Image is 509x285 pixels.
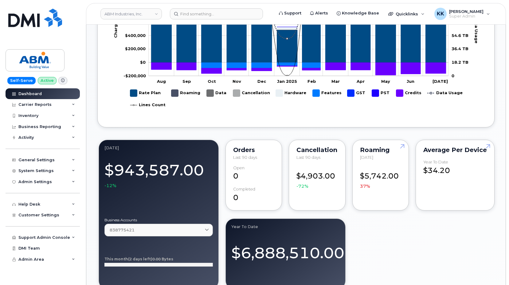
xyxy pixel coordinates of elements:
[449,9,484,14] span: [PERSON_NAME]
[452,33,468,38] tspan: 54.6 TB
[381,79,390,84] tspan: May
[113,19,118,38] tspan: Charges
[407,79,414,84] tspan: Jun
[104,218,213,222] label: Business Accounts
[233,155,257,160] span: Last 90 days
[372,87,390,99] g: PST
[233,187,274,203] div: 0
[152,257,173,261] tspan: 0.00 Bytes
[130,87,463,111] g: Legend
[233,166,274,182] div: 0
[233,79,241,84] tspan: Nov
[452,60,468,65] tspan: 18.2 TB
[128,257,152,261] tspan: (2 days left)
[171,87,201,99] g: Roaming
[360,166,401,189] div: $5,742.00
[123,73,146,78] tspan: -$200,000
[296,147,338,152] div: Cancellation
[428,87,463,99] g: Data Usage
[233,187,255,191] div: completed
[296,183,308,189] span: -72%
[277,79,297,84] tspan: Jan 2025
[233,147,274,152] div: Orders
[433,79,448,84] tspan: [DATE]
[157,79,166,84] tspan: Aug
[347,87,366,99] g: GST
[396,11,418,16] span: Quicklinks
[104,257,128,261] tspan: This month
[140,60,146,65] tspan: $0
[360,155,373,160] span: [DATE]
[452,46,468,51] tspan: 36.4 TB
[151,5,446,63] g: Rate Plan
[104,146,213,151] div: July 2025
[396,87,421,99] g: Credits
[342,10,379,16] span: Knowledge Base
[384,8,429,20] div: Quicklinks
[170,8,263,19] input: Find something...
[100,8,162,19] a: ABM Industries, Inc.
[125,46,146,51] tspan: $200,000
[284,10,301,16] span: Support
[315,10,328,16] span: Alerts
[123,73,146,78] g: $0
[307,79,316,84] tspan: Feb
[449,14,484,19] span: Super Admin
[276,87,307,99] g: Hardware
[360,183,370,189] span: 37%
[125,33,146,38] tspan: $400,000
[125,33,146,38] g: $0
[275,7,306,19] a: Support
[356,79,365,84] tspan: Apr
[423,160,448,164] div: Year to Date
[104,183,116,189] span: -12%
[452,73,454,78] tspan: 0
[151,63,446,75] g: Credits
[296,166,338,189] div: $4,903.00
[257,79,266,84] tspan: Dec
[233,87,270,99] g: Cancellation
[430,8,494,20] div: Kristin Kammer-Grossman
[104,158,213,189] div: $943,587.00
[423,147,487,152] div: Average per Device
[360,147,401,152] div: Roaming
[474,17,479,43] tspan: Data Usage
[231,224,340,229] div: Year to Date
[104,224,213,236] a: 838775421
[231,237,340,263] div: $6,888,510.00
[313,87,342,99] g: Features
[110,227,135,233] span: 838775421
[233,166,245,170] div: Open
[331,79,340,84] tspan: Mar
[306,7,332,19] a: Alerts
[125,46,146,51] g: $0
[332,7,383,19] a: Knowledge Base
[130,99,166,111] g: Lines Count
[130,87,161,99] g: Rate Plan
[437,10,444,18] span: KK
[296,155,320,160] span: Last 90 days
[182,79,191,84] tspan: Sep
[423,160,487,176] div: $34.20
[208,79,216,84] tspan: Oct
[207,87,227,99] g: Data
